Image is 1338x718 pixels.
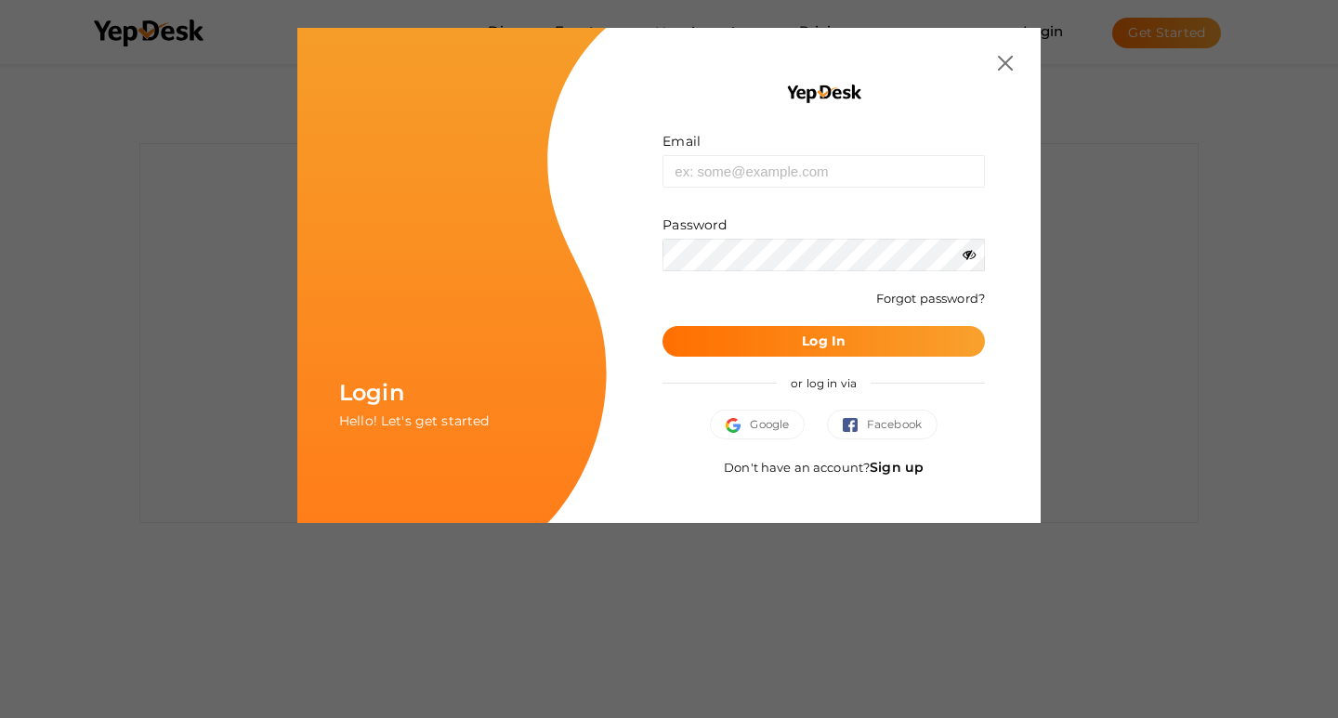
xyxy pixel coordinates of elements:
[339,379,404,406] span: Login
[726,418,750,433] img: google.svg
[662,215,727,234] label: Password
[726,415,789,434] span: Google
[870,459,924,476] a: Sign up
[710,410,805,439] button: Google
[802,333,846,349] b: Log In
[662,155,985,188] input: ex: some@example.com
[843,415,922,434] span: Facebook
[777,362,871,404] span: or log in via
[339,412,489,429] span: Hello! Let's get started
[827,410,938,439] button: Facebook
[785,84,862,104] img: YEP_black_cropped.png
[843,418,867,433] img: facebook.svg
[998,56,1013,71] img: close.svg
[724,460,924,475] span: Don't have an account?
[662,326,985,357] button: Log In
[876,291,985,306] a: Forgot password?
[662,132,701,150] label: Email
